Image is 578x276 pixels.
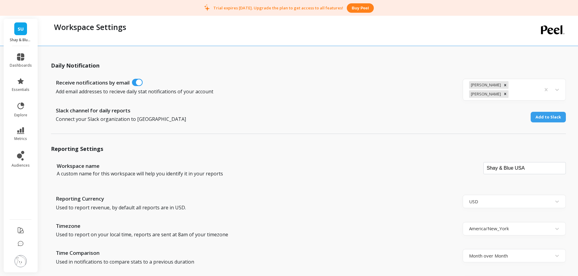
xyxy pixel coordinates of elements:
p: Reporting Settings [51,134,566,153]
p: Timezone [56,222,80,230]
span: metrics [14,136,27,141]
p: Used in notifications to compare stats to a previous duration [56,258,419,265]
p: Used to report on your local time, reports are sent at 8am of your timezone [56,231,419,238]
span: SU [18,25,24,32]
p: Used to report revenue, by default all reports are in USD. [56,204,419,211]
p: A custom name for this workspace will help you identify it in your reports [57,170,478,177]
p: Workspace name [57,162,100,170]
button: Buy peel [347,3,374,13]
p: Reporting Currency [56,195,104,203]
p: Daily Notification [51,51,566,70]
p: Receive notifications by email [56,79,130,87]
p: Workspace Settings [54,22,126,32]
div: [PERSON_NAME] [469,81,502,89]
span: explore [14,113,27,118]
span: audiences [12,163,30,168]
p: Shay & Blue USA [10,38,32,42]
img: profile picture [15,255,27,267]
span: dashboards [10,63,32,68]
p: Connect your Slack organization to [GEOGRAPHIC_DATA] [56,115,481,123]
div: Remove Emeric Fakambi [502,81,509,89]
p: Time Comparison [56,249,100,257]
div: [PERSON_NAME] [469,90,502,98]
span: essentials [12,87,29,92]
p: Slack channel for daily reports [56,107,130,115]
a: Add to Slack [531,112,566,123]
p: Add email addresses to recieve daily stat notifications of your account [56,88,419,95]
div: Remove Paul Lumley [502,90,509,98]
p: Trial expires [DATE]. Upgrade the plan to get access to all features! [213,5,343,11]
